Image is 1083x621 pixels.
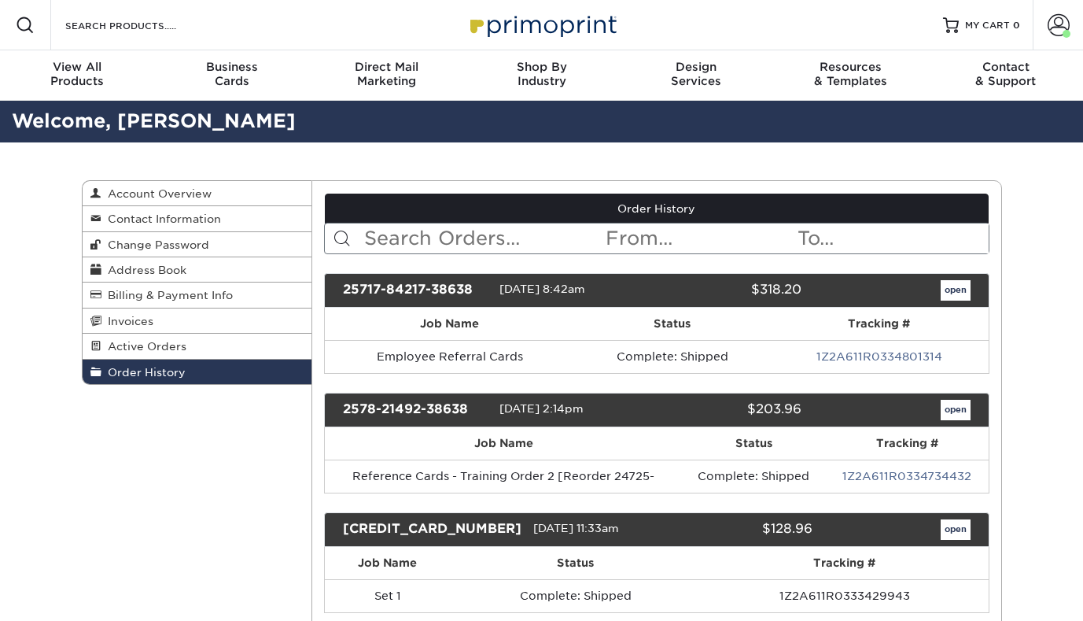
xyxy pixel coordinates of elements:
div: Marketing [309,60,464,88]
div: & Templates [774,60,929,88]
span: Direct Mail [309,60,464,74]
th: Tracking # [701,547,989,579]
a: open [941,400,971,420]
a: Shop ByIndustry [464,50,619,101]
th: Job Name [325,547,450,579]
th: Status [574,308,770,340]
input: SEARCH PRODUCTS..... [64,16,217,35]
span: Billing & Payment Info [101,289,233,301]
td: Employee Referral Cards [325,340,574,373]
img: Primoprint [463,8,621,42]
a: Contact Information [83,206,312,231]
span: Contact [928,60,1083,74]
a: DesignServices [619,50,774,101]
a: Resources& Templates [774,50,929,101]
a: Direct MailMarketing [309,50,464,101]
a: Address Book [83,257,312,283]
div: $128.96 [667,519,824,540]
span: Account Overview [101,187,212,200]
div: & Support [928,60,1083,88]
span: Business [155,60,310,74]
span: Resources [774,60,929,74]
div: 25717-84217-38638 [331,280,499,301]
th: Job Name [325,427,682,460]
span: Invoices [101,315,153,327]
span: Active Orders [101,340,186,353]
a: Order History [325,194,989,224]
span: Address Book [101,264,186,276]
span: [DATE] 2:14pm [499,402,584,415]
a: Order History [83,360,312,384]
th: Job Name [325,308,574,340]
div: Services [619,60,774,88]
a: Active Orders [83,334,312,359]
td: Complete: Shipped [450,579,701,612]
td: Complete: Shipped [574,340,770,373]
span: MY CART [965,19,1010,32]
div: Cards [155,60,310,88]
div: $318.20 [645,280,813,301]
span: [DATE] 11:33am [533,522,619,534]
th: Tracking # [826,427,989,460]
input: Search Orders... [363,224,604,253]
td: Reference Cards - Training Order 2 [Reorder 24725- [325,460,682,493]
a: Account Overview [83,181,312,206]
th: Tracking # [770,308,988,340]
div: 2578-21492-38638 [331,400,499,420]
a: open [941,519,971,540]
a: Invoices [83,309,312,334]
span: [DATE] 8:42am [499,283,585,295]
div: [CREDIT_CARD_NUMBER] [331,519,533,540]
a: Billing & Payment Info [83,283,312,308]
a: 1Z2A611R0334734432 [842,470,971,482]
a: Change Password [83,232,312,257]
div: Industry [464,60,619,88]
td: Set 1 [325,579,450,612]
input: From... [604,224,796,253]
div: $203.96 [645,400,813,420]
a: Contact& Support [928,50,1083,101]
span: Shop By [464,60,619,74]
a: 1Z2A611R0334801314 [816,350,942,363]
a: BusinessCards [155,50,310,101]
span: 0 [1013,20,1020,31]
th: Status [682,427,825,460]
th: Status [450,547,701,579]
span: Order History [101,366,186,379]
span: Change Password [101,238,209,251]
input: To... [796,224,988,253]
a: open [941,280,971,301]
td: Complete: Shipped [682,460,825,493]
span: Design [619,60,774,74]
td: 1Z2A611R0333429943 [701,579,989,612]
span: Contact Information [101,213,221,225]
